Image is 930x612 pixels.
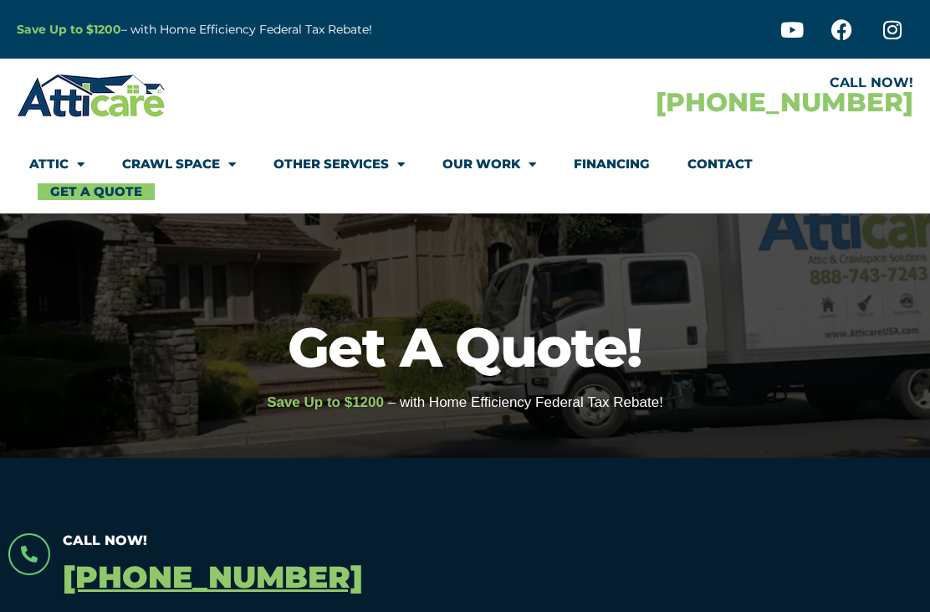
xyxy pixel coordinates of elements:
[388,394,663,410] span: – with Home Efficiency Federal Tax Rebate!
[63,532,147,548] span: Call Now!
[574,145,650,183] a: Financing
[17,20,544,39] p: – with Home Efficiency Federal Tax Rebate!
[29,145,84,183] a: Attic
[465,76,913,90] div: CALL NOW!
[442,145,536,183] a: Our Work
[29,145,901,200] nav: Menu
[17,22,121,37] a: Save Up to $1200
[687,145,753,183] a: Contact
[273,145,405,183] a: Other Services
[267,394,384,410] span: Save Up to $1200
[122,145,236,183] a: Crawl Space
[38,183,155,200] a: Get A Quote
[8,320,922,374] h1: Get A Quote!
